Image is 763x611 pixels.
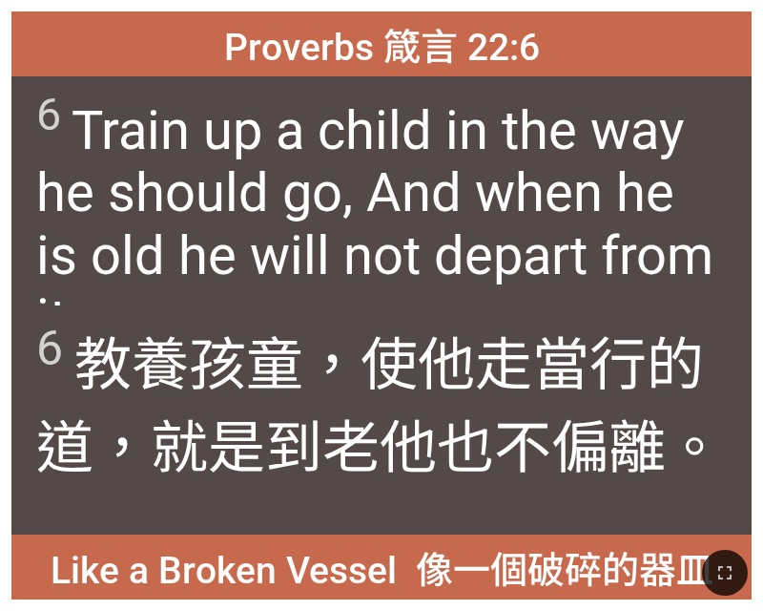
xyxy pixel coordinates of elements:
[666,414,723,482] wh5493: 。
[224,17,540,71] span: Proverbs 箴言 22:6
[380,414,723,482] wh2204: 他也不偏離
[36,331,723,482] wh5288: ，使他走當行
[36,318,728,484] span: 教養
[36,331,723,482] wh2596: 孩童
[36,331,723,482] wh6310: 的道
[36,321,63,376] sup: 6
[36,89,61,140] sup: 6
[93,414,723,482] wh1870: ，就是到老
[36,89,728,351] span: Train up a child in the way he should go, And when he is old he will not depart from it.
